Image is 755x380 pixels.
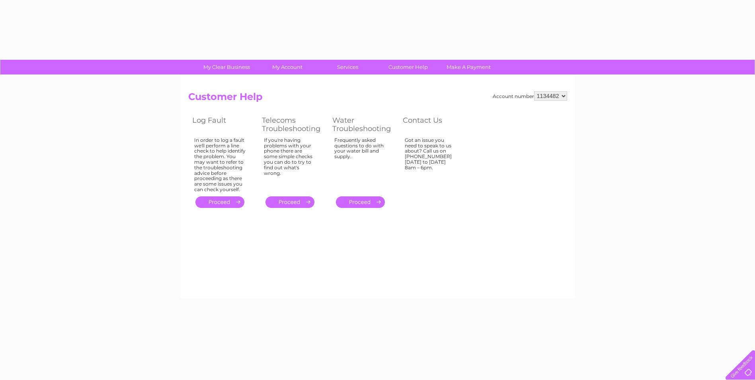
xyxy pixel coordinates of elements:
[336,196,385,208] a: .
[265,196,314,208] a: .
[493,91,567,101] div: Account number
[375,60,441,74] a: Customer Help
[405,137,457,189] div: Got an issue you need to speak to us about? Call us on [PHONE_NUMBER] [DATE] to [DATE] 8am – 6pm.
[258,114,328,135] th: Telecoms Troubleshooting
[436,60,501,74] a: Make A Payment
[334,137,387,189] div: Frequently asked questions to do with your water bill and supply.
[188,114,258,135] th: Log Fault
[254,60,320,74] a: My Account
[194,137,246,192] div: In order to log a fault we'll perform a line check to help identify the problem. You may want to ...
[195,196,244,208] a: .
[315,60,380,74] a: Services
[399,114,468,135] th: Contact Us
[188,91,567,106] h2: Customer Help
[264,137,316,189] div: If you're having problems with your phone there are some simple checks you can do to try to find ...
[194,60,259,74] a: My Clear Business
[328,114,399,135] th: Water Troubleshooting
